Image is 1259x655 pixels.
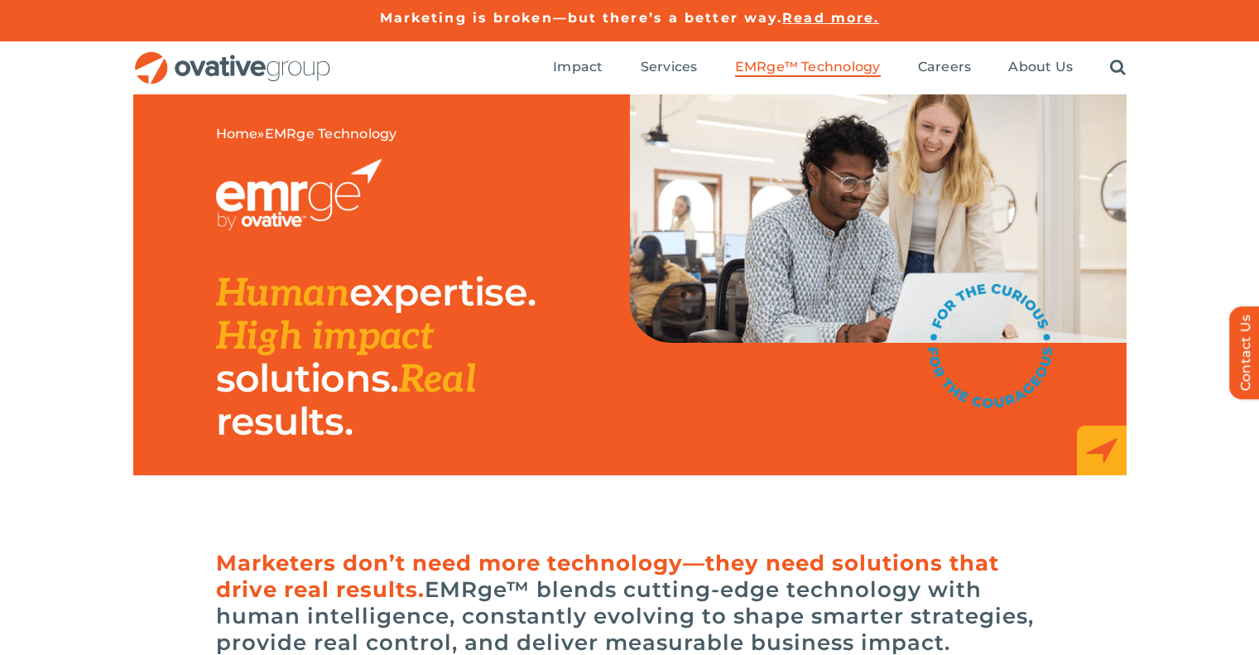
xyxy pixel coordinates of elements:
[553,59,603,75] span: Impact
[735,59,881,77] a: EMRge™ Technology
[735,59,881,75] span: EMRge™ Technology
[553,41,1126,94] nav: Menu
[1077,426,1127,475] img: EMRge_HomePage_Elements_Arrow Box
[641,59,698,77] a: Services
[216,271,350,317] span: Human
[1008,59,1073,77] a: About Us
[918,59,972,77] a: Careers
[216,397,353,445] span: results.
[1110,59,1126,77] a: Search
[553,59,603,77] a: Impact
[380,10,783,26] a: Marketing is broken—but there’s a better way.
[216,126,397,142] span: »
[1008,59,1073,75] span: About Us
[265,126,397,142] span: EMRge Technology
[216,159,382,230] img: EMRGE_RGB_wht
[782,10,879,26] a: Read more.
[216,314,434,360] span: High impact
[216,354,399,402] span: solutions.
[399,357,476,403] span: Real
[641,59,698,75] span: Services
[349,268,536,315] span: expertise.
[133,50,332,65] a: OG_Full_horizontal_RGB
[918,59,972,75] span: Careers
[216,126,258,142] a: Home
[216,550,999,603] span: Marketers don’t need more technology—they need solutions that drive real results.
[630,94,1127,343] img: EMRge Landing Page Header Image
